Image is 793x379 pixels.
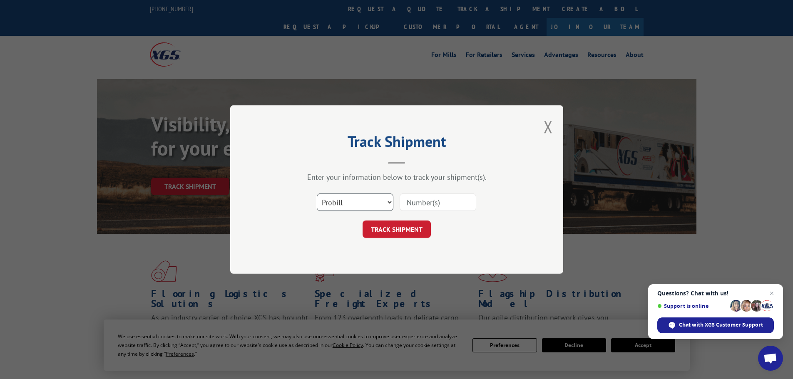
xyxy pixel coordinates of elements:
[767,288,777,298] span: Close chat
[363,220,431,238] button: TRACK SHIPMENT
[657,303,727,309] span: Support is online
[544,116,553,138] button: Close modal
[679,321,763,329] span: Chat with XGS Customer Support
[272,136,522,151] h2: Track Shipment
[657,290,774,297] span: Questions? Chat with us!
[400,193,476,211] input: Number(s)
[272,172,522,182] div: Enter your information below to track your shipment(s).
[758,346,783,371] div: Open chat
[657,317,774,333] div: Chat with XGS Customer Support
